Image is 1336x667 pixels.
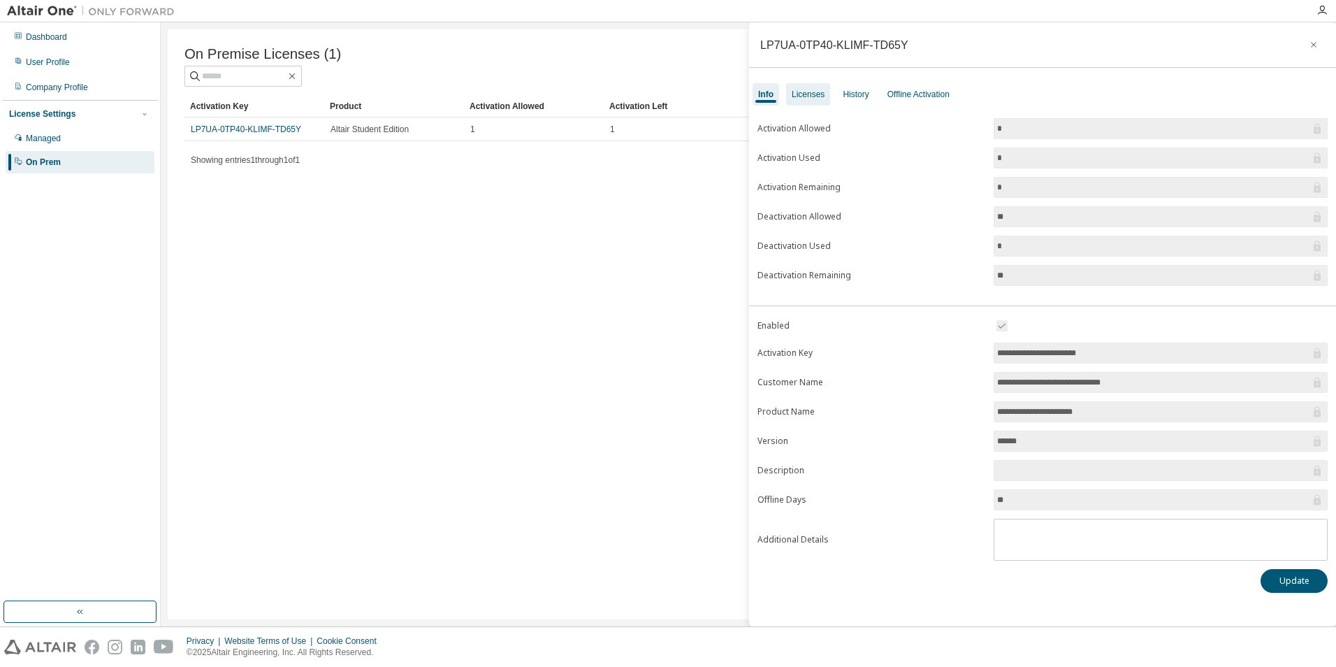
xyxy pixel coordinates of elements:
label: Deactivation Used [757,241,985,252]
label: Customer Name [757,377,985,388]
div: On Prem [26,157,61,168]
label: Deactivation Remaining [757,270,985,281]
img: Altair One [7,4,182,18]
span: 1 [470,124,475,135]
div: License Settings [9,108,75,120]
label: Activation Allowed [757,123,985,134]
div: LP7UA-0TP40-KLIMF-TD65Y [760,39,908,50]
label: Product Name [757,406,985,417]
label: Additional Details [757,534,985,545]
div: Dashboard [26,31,67,43]
div: Cookie Consent [317,636,384,647]
label: Description [757,465,985,476]
a: LP7UA-0TP40-KLIMF-TD65Y [191,124,301,134]
img: instagram.svg [108,640,122,654]
div: User Profile [26,57,70,68]
div: Activation Left [609,95,738,117]
img: altair_logo.svg [4,640,76,654]
label: Deactivation Allowed [757,211,985,222]
label: Offline Days [757,494,985,505]
div: Company Profile [26,82,88,93]
div: History [843,89,869,100]
label: Activation Remaining [757,182,985,193]
button: Update [1261,569,1328,593]
p: © 2025 Altair Engineering, Inc. All Rights Reserved. [187,647,385,659]
label: Version [757,436,985,447]
img: youtube.svg [154,640,174,654]
div: Info [758,89,774,100]
label: Activation Key [757,347,985,359]
div: Activation Key [190,95,319,117]
div: Activation Allowed [470,95,598,117]
div: Product [330,95,458,117]
span: Altair Student Edition [331,124,409,135]
img: linkedin.svg [131,640,145,654]
div: Privacy [187,636,224,647]
span: Showing entries 1 through 1 of 1 [191,155,300,165]
img: facebook.svg [85,640,99,654]
span: 1 [610,124,615,135]
div: Licenses [792,89,825,100]
label: Enabled [757,320,985,331]
label: Activation Used [757,152,985,164]
div: Offline Activation [887,89,950,100]
div: Managed [26,133,61,144]
div: Website Terms of Use [224,636,317,647]
span: On Premise Licenses (1) [184,46,341,62]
